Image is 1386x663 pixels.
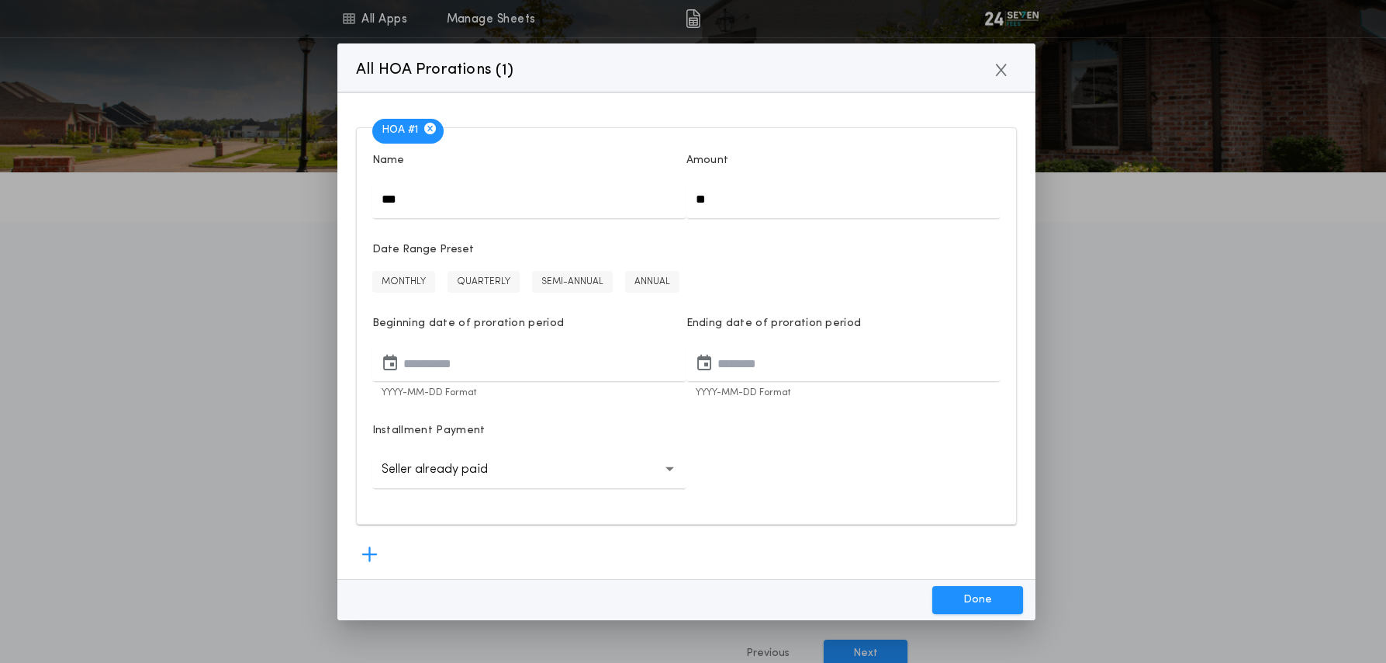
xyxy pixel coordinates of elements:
span: Date Range Preset [372,241,1001,258]
p: Name [372,153,405,168]
input: Amount [686,181,1001,218]
button: QUARTERLY [448,271,520,293]
p: All HOA Prorations ( ) [356,57,514,82]
button: ANNUAL [625,271,679,293]
p: Amount [686,153,729,168]
button: Done [932,586,1023,614]
p: YYYY-MM-DD Format [686,386,1001,400]
button: SEMI-ANNUAL [532,271,613,293]
p: YYYY-MM-DD Format [372,386,686,400]
span: HOA # 1 [372,119,444,144]
button: MONTHLY [372,271,435,293]
input: Name [372,181,686,218]
p: Beginning date of proration period [372,316,686,331]
p: Ending date of proration period [686,316,1001,331]
p: Seller already paid [382,460,513,479]
span: 1 [502,63,507,78]
button: Seller already paid [372,451,686,488]
p: Installment Payment [372,423,486,439]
